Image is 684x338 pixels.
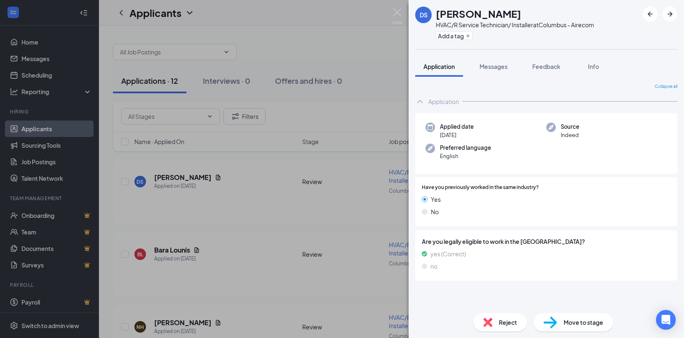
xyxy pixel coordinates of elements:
span: English [440,152,491,160]
span: Yes [431,195,441,204]
span: Indeed [561,131,579,139]
span: Info [588,63,599,70]
svg: ArrowLeftNew [645,9,655,19]
span: Reject [499,318,517,327]
span: [DATE] [440,131,474,139]
svg: ArrowRight [665,9,675,19]
button: ArrowLeftNew [643,7,658,21]
span: Move to stage [564,318,603,327]
svg: ChevronUp [415,97,425,106]
span: Applied date [440,123,474,131]
span: Preferred language [440,144,491,152]
span: Source [561,123,579,131]
span: yes (Correct) [430,249,466,258]
span: Application [423,63,455,70]
button: PlusAdd a tag [436,31,472,40]
h1: [PERSON_NAME] [436,7,521,21]
span: no [430,262,437,271]
span: Have you previously worked in the same industry? [422,184,539,191]
span: Collapse all [655,83,677,90]
button: ArrowRight [663,7,677,21]
span: Feedback [532,63,560,70]
span: No [431,207,439,216]
div: Application [428,97,459,106]
div: DS [420,11,428,19]
div: HVAC/R Service Technician/ Installer at Columbus - Airecom [436,21,594,29]
svg: Plus [465,33,470,38]
div: Open Intercom Messenger [656,310,676,330]
span: Are you legally eligible to work in the [GEOGRAPHIC_DATA]? [422,237,671,246]
span: Messages [480,63,508,70]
